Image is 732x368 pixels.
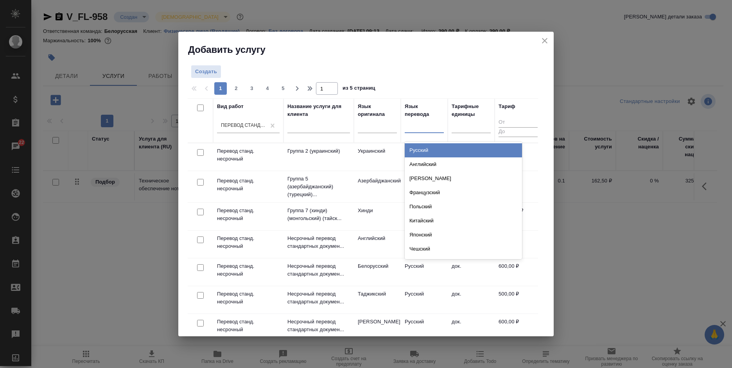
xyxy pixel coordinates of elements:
[405,200,522,214] div: Польский
[448,314,495,341] td: док.
[217,290,280,306] p: Перевод станд. несрочный
[230,82,242,95] button: 2
[405,214,522,228] div: Китайский
[354,286,401,314] td: Таджикский
[217,207,280,222] p: Перевод станд. несрочный
[354,143,401,171] td: Украинский
[287,235,350,250] p: Несрочный перевод стандартных докумен...
[246,82,258,95] button: 3
[287,262,350,278] p: Несрочный перевод стандартных докумен...
[287,290,350,306] p: Несрочный перевод стандартных докумен...
[277,82,289,95] button: 5
[401,231,448,258] td: Русский
[246,85,258,92] span: 3
[230,85,242,92] span: 2
[405,143,522,157] div: Русский
[401,173,448,200] td: Не указан
[405,186,522,200] div: Французский
[448,258,495,286] td: док.
[217,103,244,110] div: Вид работ
[401,203,448,230] td: Не указан
[354,173,401,200] td: Азербайджанский
[405,157,522,171] div: Английский
[261,82,274,95] button: 4
[217,235,280,250] p: Перевод станд. несрочный
[405,103,444,118] div: Язык перевода
[495,314,542,341] td: 600,00 ₽
[277,85,289,92] span: 5
[287,103,350,118] div: Название услуги для клиента
[217,147,280,163] p: Перевод станд. несрочный
[191,65,221,79] button: Создать
[448,286,495,314] td: док.
[221,122,266,129] div: Перевод станд. несрочный
[287,318,350,334] p: Несрочный перевод стандартных докумен...
[539,35,551,47] button: close
[188,43,554,56] h2: Добавить услугу
[354,231,401,258] td: Английский
[343,83,375,95] span: из 5 страниц
[499,103,515,110] div: Тариф
[354,203,401,230] td: Хинди
[217,318,280,334] p: Перевод станд. несрочный
[261,85,274,92] span: 4
[401,143,448,171] td: Не указан
[401,286,448,314] td: Русский
[495,286,542,314] td: 500,00 ₽
[499,127,538,137] input: До
[499,118,538,128] input: От
[287,207,350,222] p: Группа 7 (хинди) (монгольский) (тайск...
[401,258,448,286] td: Русский
[195,67,217,76] span: Создать
[405,228,522,242] div: Японский
[405,242,522,256] div: Чешский
[452,103,491,118] div: Тарифные единицы
[354,258,401,286] td: Белорусский
[287,147,350,155] p: Группа 2 (украинский)
[217,177,280,193] p: Перевод станд. несрочный
[495,258,542,286] td: 600,00 ₽
[358,103,397,118] div: Язык оригинала
[287,175,350,198] p: Группа 5 (азербайджанский) (турецкий)...
[401,314,448,341] td: Русский
[354,314,401,341] td: [PERSON_NAME]
[217,262,280,278] p: Перевод станд. несрочный
[405,171,522,186] div: [PERSON_NAME]
[405,256,522,270] div: Сербский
